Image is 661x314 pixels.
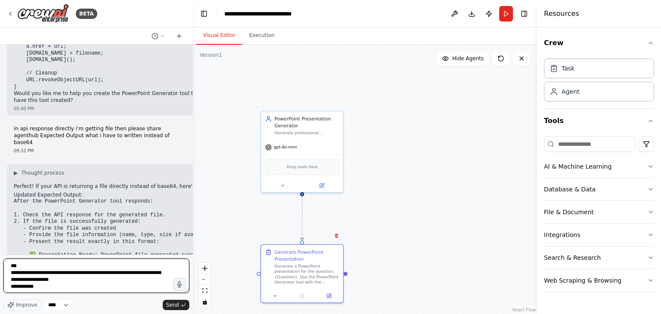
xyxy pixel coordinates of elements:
div: PowerPoint Presentation Generator [275,116,339,129]
button: zoom in [199,263,210,274]
p: Perfect! If your API is returning a file directly instead of base64, here's the correct for your ... [14,183,411,190]
button: zoom out [199,274,210,285]
span: Send [166,302,179,308]
button: Click to speak your automation idea [173,278,186,291]
button: Send [163,300,189,310]
button: Search & Research [544,246,654,269]
button: Web Scraping & Browsing [544,269,654,292]
div: BETA [76,9,97,19]
div: Tools [544,133,654,299]
button: toggle interactivity [199,296,210,308]
span: Improve [16,302,37,308]
h4: Resources [544,9,579,19]
button: Delete node [331,230,342,241]
button: Visual Editor [196,27,242,45]
button: Crew [544,31,654,55]
button: Integrations [544,224,654,246]
div: Crew [544,55,654,108]
div: Version 1 [200,52,222,58]
div: Generate a PowerPoint presentation for the question: {Question}. Use the PowerPoint Generator too... [275,264,339,285]
h2: Updated Expected Output: [14,192,411,199]
button: Hide Agents [437,52,489,65]
div: PowerPoint Presentation GeneratorGenerate professional PowerPoint presentations based on user que... [260,111,344,193]
div: Generate PowerPoint Presentation [275,249,339,262]
button: Improve [3,299,41,311]
span: gpt-4o-mini [274,145,297,150]
button: fit view [199,285,210,296]
button: Open in side panel [318,292,340,300]
span: Thought process [21,169,64,176]
p: Would you like me to help you create the PowerPoint Generator tool that calls your API, or do you... [14,90,293,104]
button: Tools [544,109,654,133]
button: Hide left sidebar [198,8,210,20]
div: Generate professional PowerPoint presentations based on user questions using the PowerPoint Gener... [275,130,339,135]
button: Database & Data [544,178,654,200]
div: 09:32 PM [14,148,179,154]
g: Edge from 7a0a2712-24b3-49bc-a3ab-2020128cfbc0 to ec48719f-0047-47a8-93db-b3ba87dda841 [299,196,305,240]
span: ▶ [14,169,18,176]
img: Logo [17,4,69,23]
div: Generate PowerPoint PresentationGenerate a PowerPoint presentation for the question: {Question}. ... [260,244,344,303]
button: ▶Thought process [14,169,64,176]
div: React Flow controls [199,263,210,308]
button: Switch to previous chat [148,31,169,41]
button: Start a new chat [172,31,186,41]
span: Hide Agents [452,55,484,62]
span: Drop tools here [287,163,318,170]
button: File & Document [544,201,654,223]
button: Open in side panel [303,182,341,190]
button: Execution [242,27,281,45]
div: Agent [562,87,579,96]
a: React Flow attribution [513,308,536,312]
div: 05:40 PM [14,105,293,112]
button: No output available [288,292,316,300]
button: Hide right sidebar [518,8,530,20]
div: Task [562,64,575,73]
p: in api response directly i'm getting file then please share agenthub Expected Output what i have ... [14,126,179,146]
nav: breadcrumb [224,9,319,18]
button: AI & Machine Learning [544,155,654,178]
